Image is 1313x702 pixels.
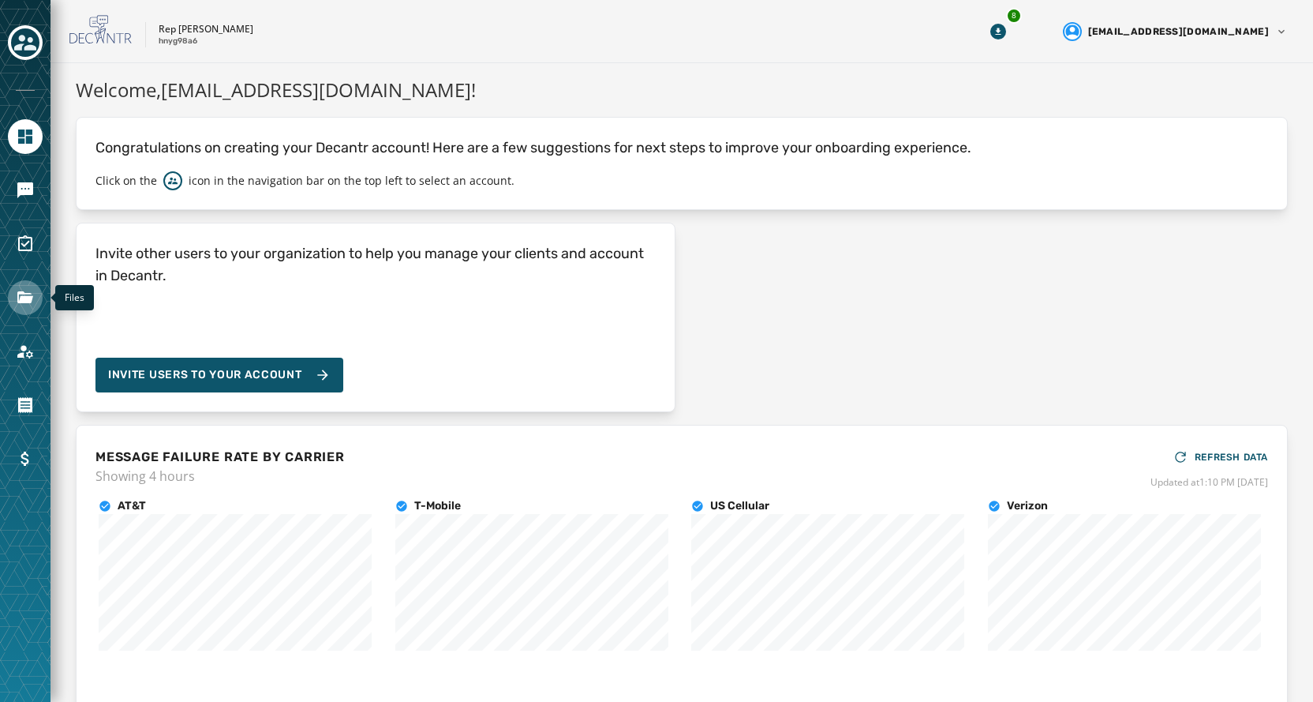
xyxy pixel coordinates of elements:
[8,441,43,476] a: Navigate to Billing
[95,137,1268,159] p: Congratulations on creating your Decantr account! Here are a few suggestions for next steps to im...
[95,242,656,287] h4: Invite other users to your organization to help you manage your clients and account in Decantr.
[8,334,43,369] a: Navigate to Account
[984,17,1012,46] button: Download Menu
[1057,16,1294,47] button: User settings
[8,280,43,315] a: Navigate to Files
[118,498,146,514] h4: AT&T
[710,498,769,514] h4: US Cellular
[189,173,514,189] p: icon in the navigation bar on the top left to select an account.
[8,227,43,261] a: Navigate to Surveys
[159,23,253,36] p: Rep [PERSON_NAME]
[1006,8,1022,24] div: 8
[8,388,43,422] a: Navigate to Orders
[76,76,1288,104] h1: Welcome, [EMAIL_ADDRESS][DOMAIN_NAME] !
[55,285,94,310] div: Files
[95,358,343,392] button: Invite Users to your account
[159,36,197,47] p: hnyg98a6
[414,498,461,514] h4: T-Mobile
[1007,498,1048,514] h4: Verizon
[108,367,302,383] span: Invite Users to your account
[1088,25,1269,38] span: [EMAIL_ADDRESS][DOMAIN_NAME]
[1173,445,1268,470] button: REFRESH DATA
[95,173,157,189] p: Click on the
[95,467,345,486] span: Showing 4 hours
[1150,476,1268,489] span: Updated at 1:10 PM [DATE]
[95,448,345,467] h4: MESSAGE FAILURE RATE BY CARRIER
[1195,451,1268,464] span: REFRESH DATA
[8,25,43,60] button: Toggle account select drawer
[8,173,43,208] a: Navigate to Messaging
[8,119,43,154] a: Navigate to Home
